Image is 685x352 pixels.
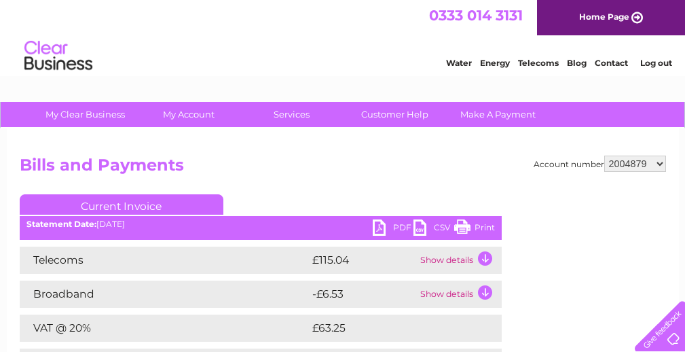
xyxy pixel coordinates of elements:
[24,35,93,77] img: logo.png
[595,58,628,68] a: Contact
[413,219,454,239] a: CSV
[20,219,502,229] div: [DATE]
[20,194,223,215] a: Current Invoice
[20,281,309,308] td: Broadband
[429,7,523,24] a: 0333 014 3131
[20,247,309,274] td: Telecoms
[309,247,417,274] td: £115.04
[20,315,309,342] td: VAT @ 20%
[132,102,244,127] a: My Account
[339,102,451,127] a: Customer Help
[567,58,587,68] a: Blog
[26,219,96,229] b: Statement Date:
[20,156,666,181] h2: Bills and Payments
[309,281,417,308] td: -£6.53
[454,219,495,239] a: Print
[442,102,554,127] a: Make A Payment
[640,58,672,68] a: Log out
[480,58,510,68] a: Energy
[373,219,413,239] a: PDF
[22,7,664,66] div: Clear Business is a trading name of Verastar Limited (registered in [GEOGRAPHIC_DATA] No. 3667643...
[446,58,472,68] a: Water
[29,102,141,127] a: My Clear Business
[236,102,348,127] a: Services
[534,156,666,172] div: Account number
[309,315,474,342] td: £63.25
[417,247,502,274] td: Show details
[417,281,502,308] td: Show details
[518,58,559,68] a: Telecoms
